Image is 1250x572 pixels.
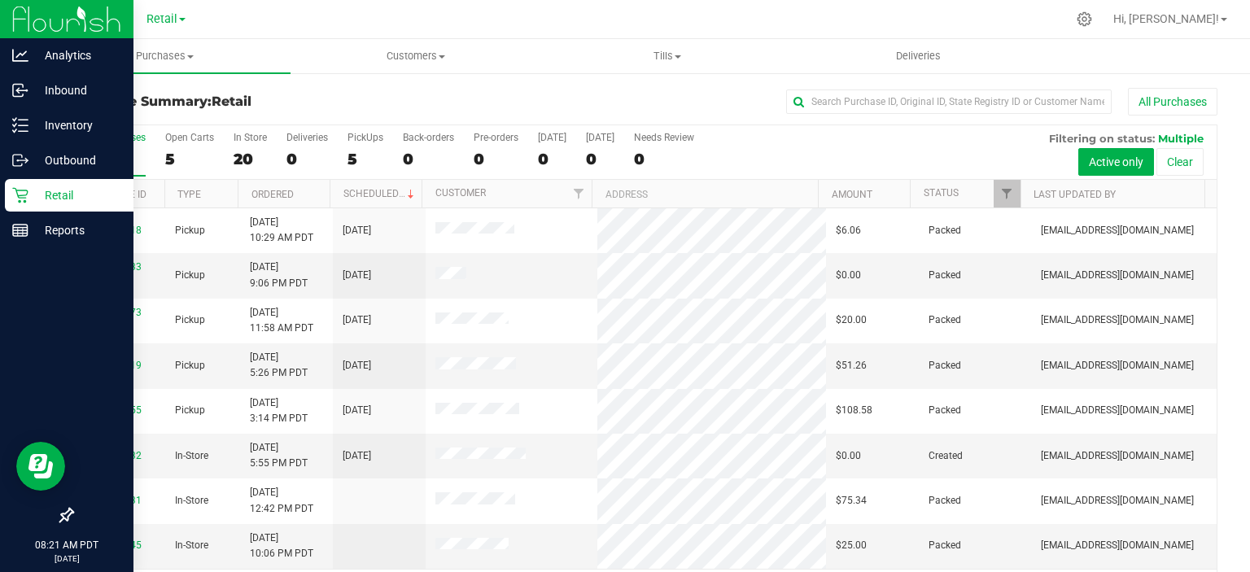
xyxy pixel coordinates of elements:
[7,552,126,565] p: [DATE]
[994,180,1021,207] a: Filter
[12,222,28,238] inline-svg: Reports
[251,189,294,200] a: Ordered
[1041,538,1194,553] span: [EMAIL_ADDRESS][DOMAIN_NAME]
[250,485,313,516] span: [DATE] 12:42 PM PDT
[234,150,267,168] div: 20
[16,442,65,491] iframe: Resource center
[1158,132,1204,145] span: Multiple
[836,312,867,328] span: $20.00
[343,188,417,199] a: Scheduled
[538,132,566,143] div: [DATE]
[565,180,592,207] a: Filter
[1041,448,1194,464] span: [EMAIL_ADDRESS][DOMAIN_NAME]
[250,260,308,290] span: [DATE] 9:06 PM PDT
[836,403,872,418] span: $108.58
[474,132,518,143] div: Pre-orders
[1041,223,1194,238] span: [EMAIL_ADDRESS][DOMAIN_NAME]
[72,94,453,109] h3: Purchase Summary:
[1113,12,1219,25] span: Hi, [PERSON_NAME]!
[175,268,205,283] span: Pickup
[175,223,205,238] span: Pickup
[929,493,961,509] span: Packed
[1156,148,1204,176] button: Clear
[592,180,818,208] th: Address
[343,448,371,464] span: [DATE]
[793,39,1044,73] a: Deliveries
[929,538,961,553] span: Packed
[403,132,454,143] div: Back-orders
[343,268,371,283] span: [DATE]
[634,150,694,168] div: 0
[250,305,313,336] span: [DATE] 11:58 AM PDT
[12,47,28,63] inline-svg: Analytics
[175,493,208,509] span: In-Store
[291,39,542,73] a: Customers
[250,440,308,471] span: [DATE] 5:55 PM PDT
[343,223,371,238] span: [DATE]
[1041,358,1194,373] span: [EMAIL_ADDRESS][DOMAIN_NAME]
[542,49,792,63] span: Tills
[175,312,205,328] span: Pickup
[1128,88,1217,116] button: All Purchases
[634,132,694,143] div: Needs Review
[12,187,28,203] inline-svg: Retail
[347,150,383,168] div: 5
[836,493,867,509] span: $75.34
[924,187,959,199] a: Status
[250,531,313,561] span: [DATE] 10:06 PM PDT
[28,116,126,135] p: Inventory
[343,358,371,373] span: [DATE]
[586,132,614,143] div: [DATE]
[286,132,328,143] div: Deliveries
[212,94,251,109] span: Retail
[39,49,291,63] span: Purchases
[435,187,486,199] a: Customer
[474,150,518,168] div: 0
[929,268,961,283] span: Packed
[347,132,383,143] div: PickUps
[250,215,313,246] span: [DATE] 10:29 AM PDT
[165,150,214,168] div: 5
[1049,132,1155,145] span: Filtering on status:
[1078,148,1154,176] button: Active only
[538,150,566,168] div: 0
[250,350,308,381] span: [DATE] 5:26 PM PDT
[291,49,541,63] span: Customers
[12,82,28,98] inline-svg: Inbound
[343,312,371,328] span: [DATE]
[786,90,1112,114] input: Search Purchase ID, Original ID, State Registry ID or Customer Name...
[175,448,208,464] span: In-Store
[28,151,126,170] p: Outbound
[929,448,963,464] span: Created
[177,189,201,200] a: Type
[541,39,793,73] a: Tills
[175,538,208,553] span: In-Store
[832,189,872,200] a: Amount
[343,403,371,418] span: [DATE]
[28,81,126,100] p: Inbound
[1074,11,1095,27] div: Manage settings
[28,221,126,240] p: Reports
[1041,403,1194,418] span: [EMAIL_ADDRESS][DOMAIN_NAME]
[165,132,214,143] div: Open Carts
[175,358,205,373] span: Pickup
[836,358,867,373] span: $51.26
[586,150,614,168] div: 0
[1041,268,1194,283] span: [EMAIL_ADDRESS][DOMAIN_NAME]
[929,312,961,328] span: Packed
[874,49,963,63] span: Deliveries
[1041,312,1194,328] span: [EMAIL_ADDRESS][DOMAIN_NAME]
[836,268,861,283] span: $0.00
[146,12,177,26] span: Retail
[929,403,961,418] span: Packed
[28,46,126,65] p: Analytics
[403,150,454,168] div: 0
[12,152,28,168] inline-svg: Outbound
[836,538,867,553] span: $25.00
[234,132,267,143] div: In Store
[175,403,205,418] span: Pickup
[929,358,961,373] span: Packed
[836,448,861,464] span: $0.00
[39,39,291,73] a: Purchases
[7,538,126,552] p: 08:21 AM PDT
